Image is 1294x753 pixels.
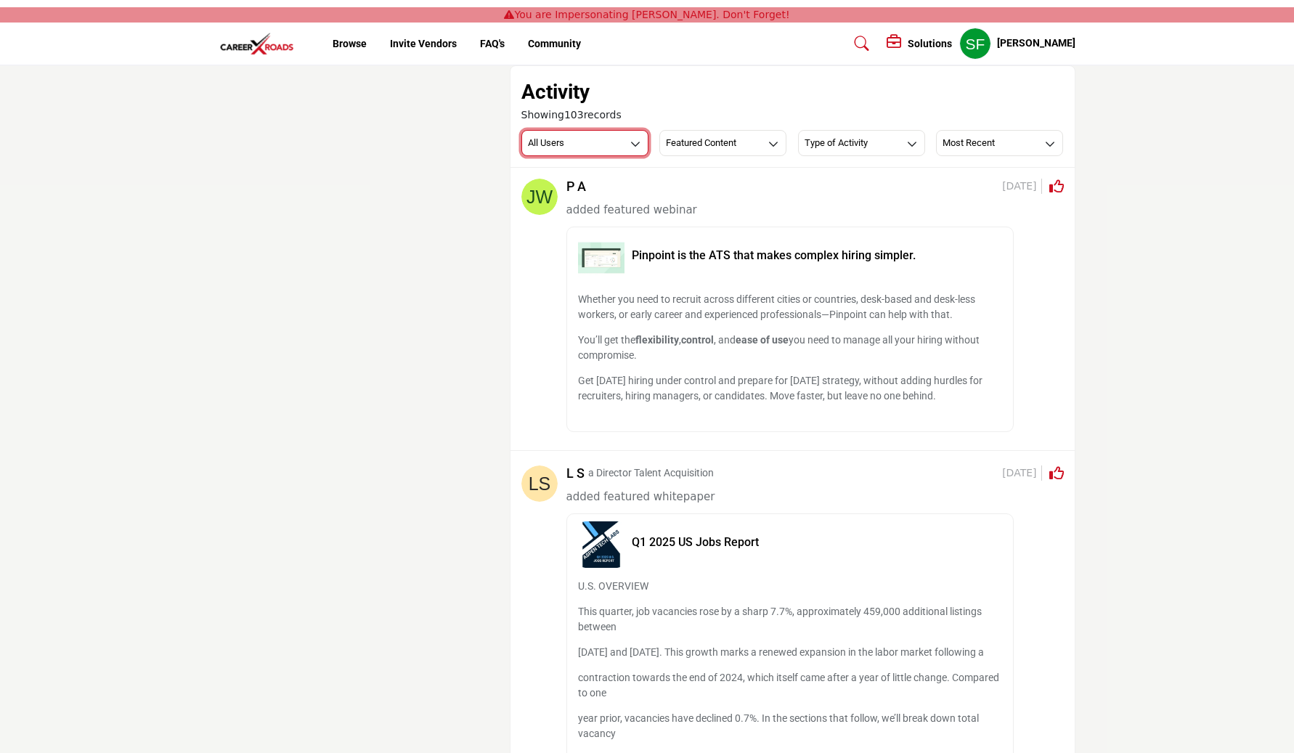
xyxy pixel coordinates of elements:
[805,137,868,150] h3: Type of Activity
[943,137,995,150] h3: Most Recent
[521,179,558,215] img: avtar-image
[528,38,581,49] a: Community
[887,35,952,52] div: Solutions
[333,38,367,49] a: Browse
[588,465,714,481] p: a Director Talent Acquisition
[681,334,714,346] strong: control
[908,37,952,50] h5: Solutions
[736,334,789,346] strong: ease of use
[936,130,1063,156] button: Most Recent
[219,32,302,56] img: Site Logo
[840,32,879,55] a: Search
[578,670,1003,701] p: contraction towards the end of 2024, which itself came after a year of little change. Compared to...
[1002,465,1041,481] span: [DATE]
[480,38,505,49] a: FAQ's
[659,130,786,156] button: Featured Content
[798,130,925,156] button: Type of Activity
[578,579,1003,594] p: U.S. OVERVIEW
[666,137,736,150] h3: Featured Content
[578,604,1003,635] p: This quarter, job vacancies rose by a sharp 7.7%, approximately 459,000 additional listings between
[528,137,564,150] h3: All Users
[1049,179,1064,194] i: Click to Rate this activity
[390,38,457,49] a: Invite Vendors
[566,465,585,481] h5: L S
[521,465,558,502] img: avtar-image
[632,535,1003,549] h5: Q1 2025 US Jobs Report
[1049,466,1064,481] i: Click to Rate this activity
[564,109,584,121] span: 103
[1002,179,1041,194] span: [DATE]
[566,179,586,195] h5: P A
[578,645,1003,660] p: [DATE] and [DATE]. This growth marks a renewed expansion in the labor market following a
[578,711,1003,741] p: year prior, vacancies have declined 0.7%. In the sections that follow, we’ll break down total vac...
[578,292,1003,322] p: Whether you need to recruit across different cities or countries, desk-based and desk-less worker...
[635,334,679,346] strong: flexibility
[632,248,1003,262] h5: Pinpoint is the ATS that makes complex hiring simpler.
[997,36,1075,51] h5: [PERSON_NAME]
[959,28,991,60] button: Show hide supplier dropdown
[566,490,715,503] span: added featured whitepaper
[578,373,1003,404] p: Get [DATE] hiring under control and prepare for [DATE] strategy, without adding hurdles for recru...
[566,219,1064,439] a: pinpoint-is-the-ats-that-makes-complex-hiring-simpler image Pinpoint is the ATS that makes comple...
[521,77,590,107] h2: Activity
[578,333,1003,363] p: You’ll get the , , and you need to manage all your hiring without compromise.
[566,203,697,216] span: added featured webinar
[521,107,622,123] span: Showing records
[578,235,624,281] img: pinpoint-is-the-ats-that-makes-complex-hiring-simpler image
[578,521,624,568] img: q1-2025-us-jobs-report image
[521,130,648,156] button: All Users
